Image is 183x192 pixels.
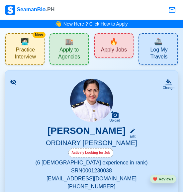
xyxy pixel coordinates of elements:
h5: ORDINARY [PERSON_NAME] [13,139,170,148]
div: Upload [110,119,120,123]
a: New Here ? Click How to Apply [63,21,128,27]
img: Logo [5,5,15,15]
div: SeamanBio [5,5,54,15]
div: New [33,32,46,38]
span: bell [54,19,63,29]
span: new [110,37,118,47]
p: [PHONE_NUMBER] [13,183,170,191]
div: Actively Looking for Job [68,148,113,157]
span: Apply to Agencies [51,47,87,62]
span: .PH [46,7,55,12]
div: Change [163,85,174,90]
span: Log My Travels [142,47,176,62]
p: [EMAIL_ADDRESS][DOMAIN_NAME] [13,175,170,183]
p: SRN 0001230038 [13,167,170,175]
h3: [PERSON_NAME] [47,125,126,139]
p: (6 [DEMOGRAPHIC_DATA] experience in rank) [13,159,170,167]
span: travel [154,37,162,47]
span: Apply Jobs [101,47,127,55]
span: agencies [65,37,73,47]
div: Edit [127,134,136,139]
span: Practice Interview [8,47,43,62]
span: interview [21,37,29,47]
button: heartReviews [150,175,176,184]
span: heart [153,177,157,181]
